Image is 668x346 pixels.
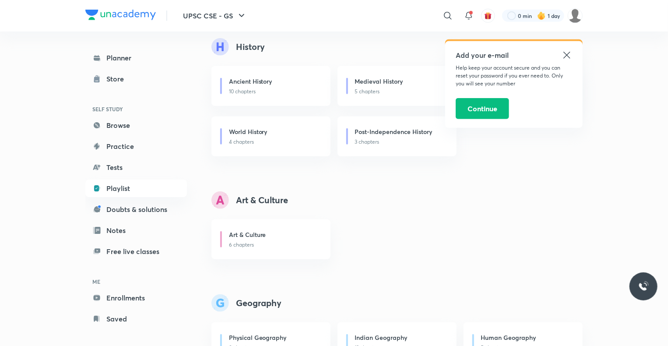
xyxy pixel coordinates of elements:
[568,8,583,23] img: ABHISHEK KUMAR
[229,230,266,239] h6: Art & Culture
[211,38,229,56] img: syllabus
[229,333,287,342] h6: Physical Geography
[229,138,320,146] p: 4 chapters
[85,289,187,307] a: Enrollments
[178,7,252,25] button: UPSC CSE - GS
[229,127,267,136] h6: World History
[481,9,495,23] button: avatar
[456,98,509,119] button: Continue
[211,219,330,259] a: Art & Culture6 chapters
[355,138,446,146] p: 3 chapters
[338,117,457,156] a: Post-Independence History3 chapters
[211,294,229,312] img: syllabus
[236,40,265,53] h4: History
[85,70,187,88] a: Store
[85,274,187,289] h6: ME
[85,138,187,155] a: Practice
[85,102,187,117] h6: SELF STUDY
[85,49,187,67] a: Planner
[236,297,281,310] h4: Geography
[229,241,320,249] p: 6 chapters
[456,64,572,88] p: Help keep your account secure and you can reset your password if you ever need to. Only you will ...
[85,310,187,328] a: Saved
[85,117,187,134] a: Browse
[638,281,649,292] img: ttu
[85,10,156,22] a: Company Logo
[456,50,572,60] h5: Add your e-mail
[484,12,492,20] img: avatar
[355,127,432,136] h6: Post-Independence History
[211,66,330,106] a: Ancient History10 chapters
[355,88,446,95] p: 5 chapters
[106,74,129,84] div: Store
[85,222,187,239] a: Notes
[211,191,229,209] img: syllabus
[537,11,546,20] img: streak
[338,66,457,106] a: Medieval History5 chapters
[85,10,156,20] img: Company Logo
[229,77,272,86] h6: Ancient History
[85,243,187,260] a: Free live classes
[211,117,330,156] a: World History4 chapters
[85,180,187,197] a: Playlist
[85,201,187,218] a: Doubts & solutions
[85,159,187,176] a: Tests
[229,88,320,95] p: 10 chapters
[236,194,288,207] h4: Art & Culture
[481,333,536,342] h6: Human Geography
[355,77,403,86] h6: Medieval History
[355,333,408,342] h6: Indian Geography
